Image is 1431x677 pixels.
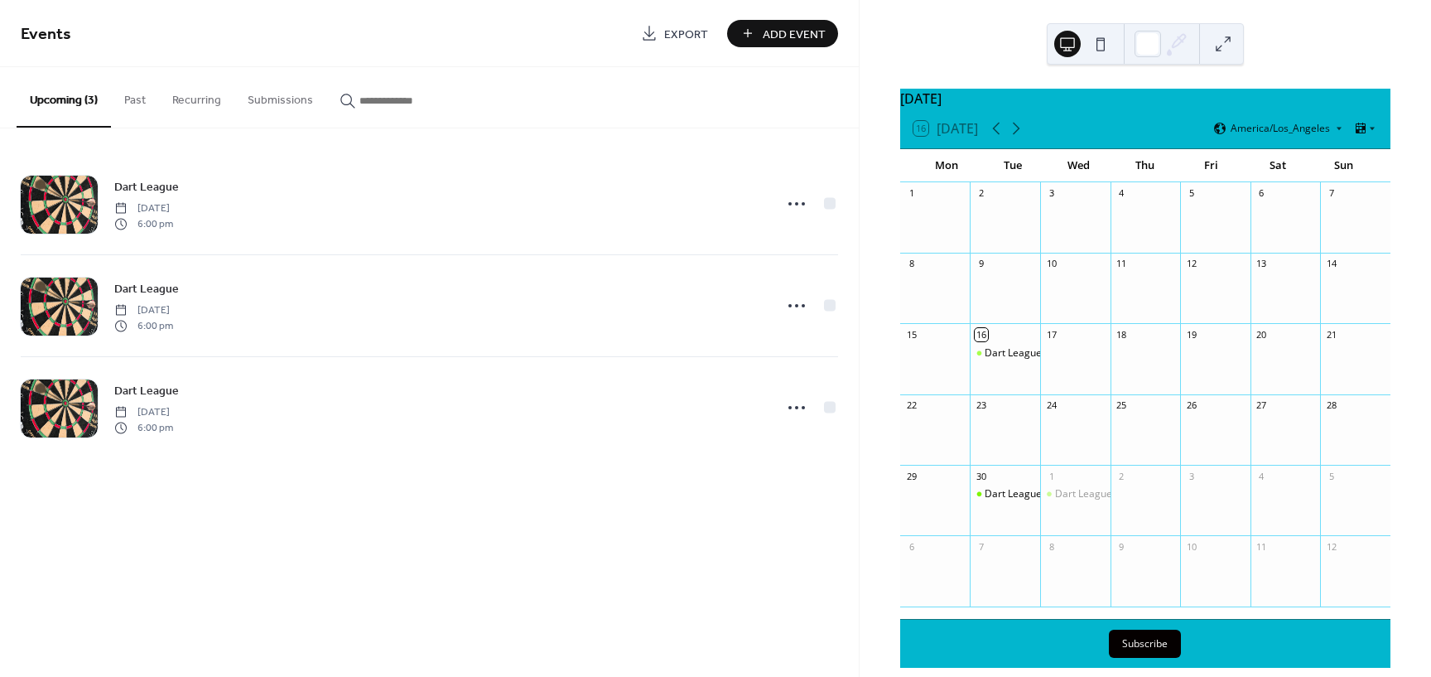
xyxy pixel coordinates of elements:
div: Mon [913,149,980,182]
div: 24 [1045,399,1058,412]
span: [DATE] [114,303,173,318]
div: Dart League [970,487,1040,501]
div: 8 [1045,540,1058,553]
div: Dart League [985,487,1042,501]
div: 5 [1185,187,1197,200]
div: 16 [975,328,987,341]
span: [DATE] [114,201,173,216]
button: Subscribe [1109,630,1181,658]
div: Fri [1178,149,1245,182]
div: 19 [1185,328,1197,341]
div: 3 [1045,187,1058,200]
div: Wed [1046,149,1112,182]
button: Recurring [159,67,234,126]
div: 21 [1325,328,1337,341]
div: Dart League [1040,487,1111,501]
div: 26 [1185,399,1197,412]
div: Tue [980,149,1046,182]
span: Dart League [114,383,179,400]
a: Export [629,20,720,47]
div: 27 [1255,399,1268,412]
div: 9 [975,258,987,270]
div: 10 [1185,540,1197,553]
div: 11 [1255,540,1268,553]
div: [DATE] [900,89,1390,109]
div: 6 [1255,187,1268,200]
div: 23 [975,399,987,412]
a: Dart League [114,381,179,400]
div: 18 [1115,328,1128,341]
button: Past [111,67,159,126]
a: Dart League [114,279,179,298]
div: 2 [975,187,987,200]
div: 2 [1115,470,1128,482]
div: 4 [1115,187,1128,200]
span: Export [664,26,708,43]
span: America/Los_Angeles [1231,123,1330,133]
div: 28 [1325,399,1337,412]
div: 7 [1325,187,1337,200]
div: 4 [1255,470,1268,482]
div: 8 [905,258,918,270]
a: Dart League [114,177,179,196]
div: Dart League [1055,487,1112,501]
div: 22 [905,399,918,412]
button: Submissions [234,67,326,126]
div: 5 [1325,470,1337,482]
div: Sat [1245,149,1311,182]
button: Upcoming (3) [17,67,111,128]
div: Sun [1311,149,1377,182]
div: 11 [1115,258,1128,270]
div: 10 [1045,258,1058,270]
div: 6 [905,540,918,553]
div: 13 [1255,258,1268,270]
div: Dart League [985,346,1042,360]
span: [DATE] [114,405,173,420]
div: 9 [1115,540,1128,553]
div: 15 [905,328,918,341]
div: 17 [1045,328,1058,341]
span: Dart League [114,179,179,196]
button: Add Event [727,20,838,47]
div: 12 [1185,258,1197,270]
div: Dart League [970,346,1040,360]
div: 1 [1045,470,1058,482]
div: 1 [905,187,918,200]
div: 25 [1115,399,1128,412]
span: 6:00 pm [114,420,173,435]
div: Thu [1112,149,1178,182]
span: Dart League [114,281,179,298]
div: 3 [1185,470,1197,482]
div: 14 [1325,258,1337,270]
span: 6:00 pm [114,216,173,231]
div: 29 [905,470,918,482]
span: Add Event [763,26,826,43]
div: 12 [1325,540,1337,553]
div: 30 [975,470,987,482]
span: Events [21,18,71,51]
span: 6:00 pm [114,318,173,333]
div: 20 [1255,328,1268,341]
div: 7 [975,540,987,553]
